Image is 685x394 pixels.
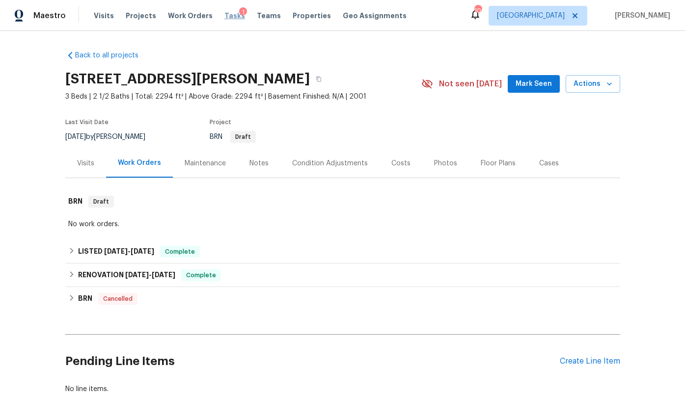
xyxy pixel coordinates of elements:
button: Actions [566,75,620,93]
span: - [104,248,154,255]
span: Teams [257,11,281,21]
div: Maintenance [185,158,226,168]
div: No line items. [65,384,620,394]
span: Work Orders [168,11,213,21]
div: Floor Plans [481,158,516,168]
span: - [125,271,175,278]
div: Condition Adjustments [292,158,368,168]
div: BRN Cancelled [65,287,620,311]
div: by [PERSON_NAME] [65,131,157,143]
div: No work orders. [68,219,617,229]
span: Tasks [224,12,245,19]
span: Visits [94,11,114,21]
a: Back to all projects [65,51,160,60]
span: BRN [210,133,256,140]
button: Mark Seen [508,75,560,93]
span: Geo Assignments [343,11,407,21]
div: Create Line Item [560,357,620,366]
div: Costs [391,158,411,168]
span: Draft [89,197,113,207]
span: [DATE] [125,271,149,278]
div: RENOVATION [DATE]-[DATE]Complete [65,263,620,287]
div: Photos [434,158,457,168]
div: BRN Draft [65,186,620,217]
span: Cancelled [99,294,137,304]
h2: Pending Line Items [65,339,560,384]
span: Maestro [33,11,66,21]
span: [DATE] [131,248,154,255]
span: [DATE] [104,248,128,255]
h6: RENOVATION [78,269,175,281]
span: Actions [574,78,612,90]
h2: [STREET_ADDRESS][PERSON_NAME] [65,74,310,84]
span: Not seen [DATE] [439,79,502,89]
span: Last Visit Date [65,119,109,125]
button: Copy Address [310,70,328,88]
span: [DATE] [65,133,86,140]
span: [DATE] [152,271,175,278]
span: Complete [161,247,199,257]
div: Notes [249,158,269,168]
span: Project [210,119,231,125]
span: [PERSON_NAME] [611,11,670,21]
div: 100 [474,6,481,16]
span: Complete [182,270,220,280]
span: Draft [231,134,255,140]
span: Projects [126,11,156,21]
div: 1 [239,7,247,17]
h6: LISTED [78,246,154,258]
span: Mark Seen [516,78,552,90]
div: Visits [77,158,94,168]
div: Cases [539,158,559,168]
h6: BRN [78,293,92,305]
div: Work Orders [118,158,161,168]
span: 3 Beds | 2 1/2 Baths | Total: 2294 ft² | Above Grade: 2294 ft² | Basement Finished: N/A | 2001 [65,92,421,102]
div: LISTED [DATE]-[DATE]Complete [65,240,620,263]
span: [GEOGRAPHIC_DATA] [497,11,565,21]
span: Properties [293,11,331,21]
h6: BRN [68,196,82,208]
